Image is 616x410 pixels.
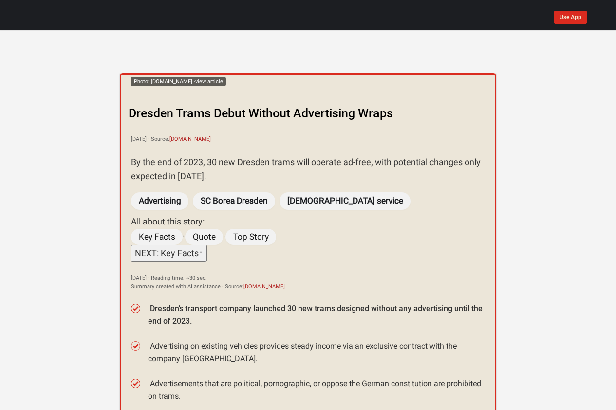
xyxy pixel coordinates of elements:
[243,283,285,290] a: [DOMAIN_NAME]
[148,302,485,327] li: Dresden’s transport company launched 30 new trams designed without any advertising until the end ...
[139,196,181,205] a: Advertising
[554,11,587,24] a: Use App
[131,77,226,86] div: Photo: [DOMAIN_NAME] ·
[185,229,223,245] button: Quote
[148,340,485,365] li: Advertising on existing vehicles provides steady income via an exclusive contract with the compan...
[195,78,223,85] span: view article
[129,75,495,89] a: Photo: [DOMAIN_NAME] ·view article
[131,274,485,291] div: [DATE] · Reading time: ~30 sec. Summary created with AI assistance · Source:
[199,248,203,258] span: ↑
[131,135,485,144] div: [DATE] · Source:
[287,196,403,205] a: [DEMOGRAPHIC_DATA] service
[131,229,485,245] div: · ·
[148,377,485,402] li: Advertisements that are political, pornographic, or oppose the German constitution are prohibited...
[131,215,485,229] div: All about this story:
[131,229,183,245] button: Key Facts
[169,136,211,142] a: [DOMAIN_NAME]
[131,245,207,262] button: NEXT: Key Facts↑
[121,96,495,131] summary: Dresden Trams Debut Without Advertising Wraps
[201,196,268,205] a: SC Borea Dresden
[225,229,276,245] button: Top Story
[131,155,485,184] div: By the end of 2023, 30 new Dresden trams will operate ad-free, with potential changes only expect...
[129,106,393,120] span: Dresden Trams Debut Without Advertising Wraps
